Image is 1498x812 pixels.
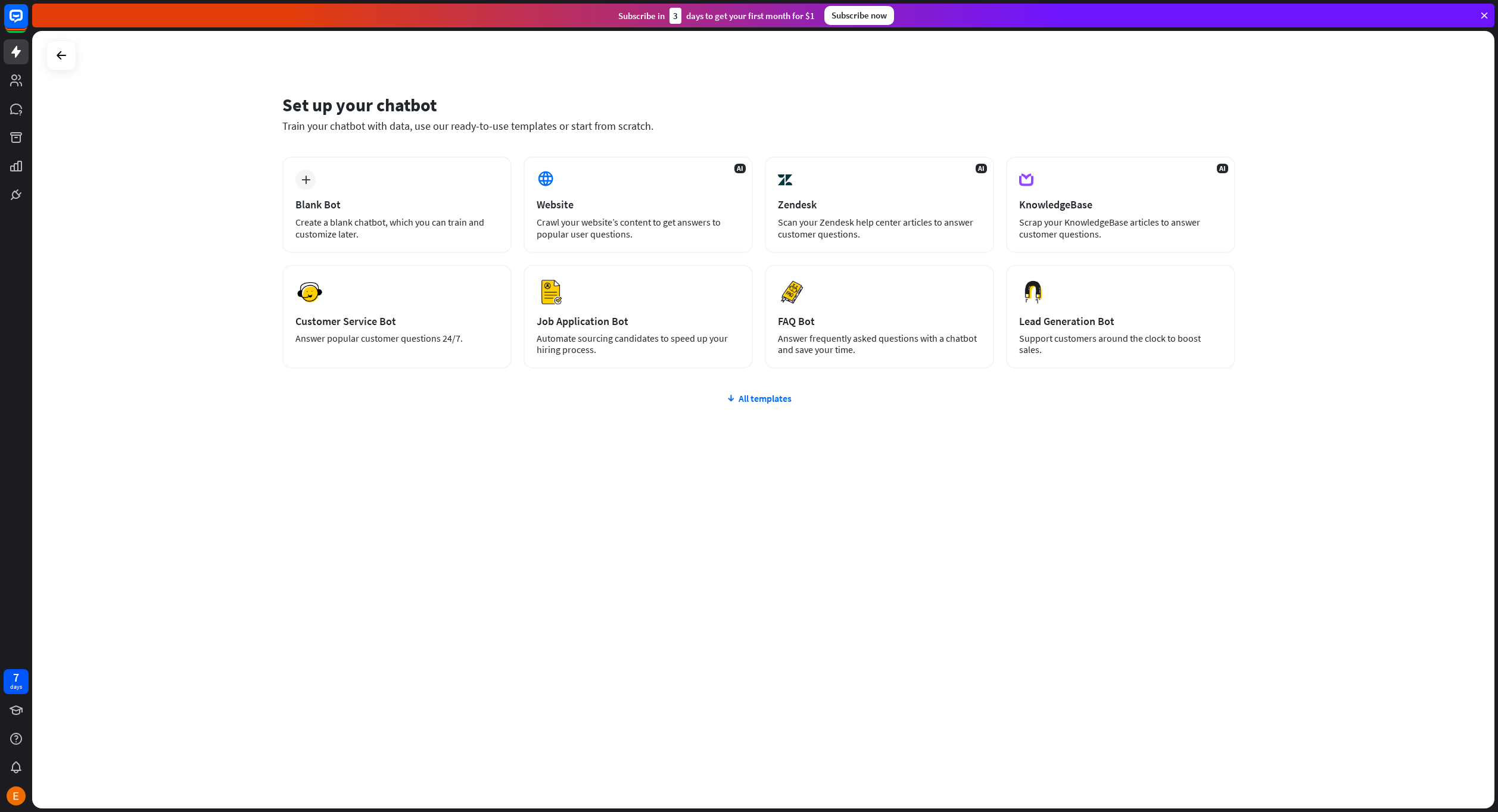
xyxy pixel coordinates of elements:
div: 7 [13,672,19,683]
a: 7 days [4,669,29,694]
div: days [10,683,22,691]
div: Subscribe in days to get your first month for $1 [618,8,815,24]
div: Subscribe now [824,6,894,25]
div: 3 [669,8,681,24]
